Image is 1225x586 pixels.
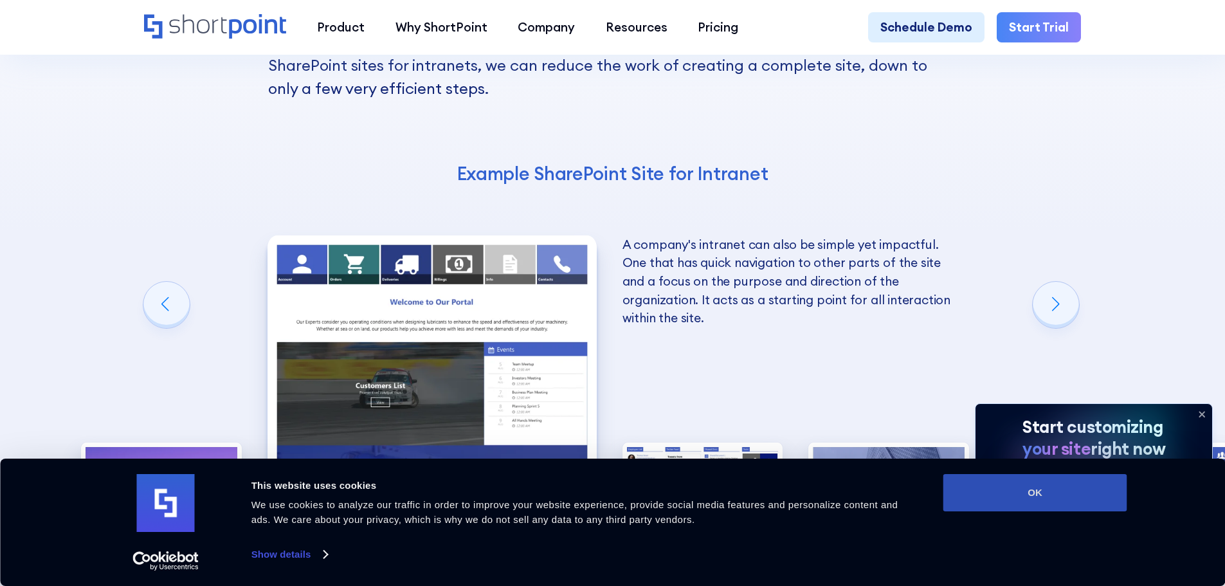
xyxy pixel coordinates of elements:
[302,12,380,43] a: Product
[683,12,754,43] a: Pricing
[1033,282,1079,328] div: Next slide
[143,282,190,328] div: Previous slide
[997,12,1081,43] a: Start Trial
[251,545,327,564] a: Show details
[109,551,222,571] a: Usercentrics Cookiebot - opens in a new window
[317,18,365,37] div: Product
[606,18,667,37] div: Resources
[943,474,1127,511] button: OK
[137,474,195,532] img: logo
[395,18,487,37] div: Why ShortPoint
[502,12,590,43] a: Company
[380,12,503,43] a: Why ShortPoint
[144,14,286,41] a: Home
[251,478,914,493] div: This website uses cookies
[590,12,683,43] a: Resources
[268,161,957,185] h4: Example SharePoint Site for Intranet
[698,18,738,37] div: Pricing
[868,12,985,43] a: Schedule Demo
[518,18,575,37] div: Company
[622,235,952,327] p: A company's intranet can also be simple yet impactful. One that has quick navigation to other par...
[251,499,898,525] span: We use cookies to analyze our traffic in order to improve your website experience, provide social...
